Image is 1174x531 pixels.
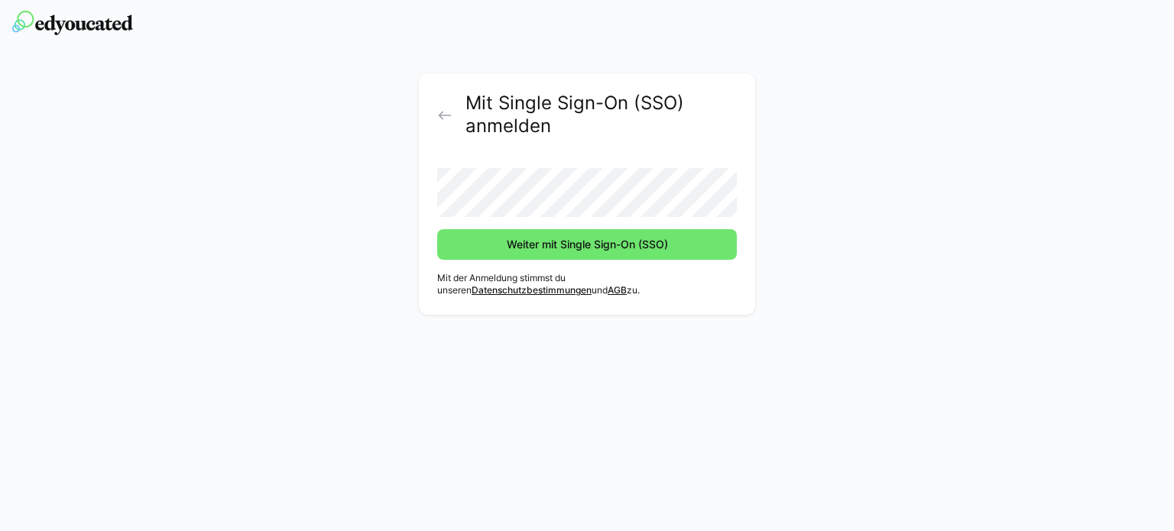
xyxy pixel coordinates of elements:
[437,229,737,260] button: Weiter mit Single Sign-On (SSO)
[504,237,670,252] span: Weiter mit Single Sign-On (SSO)
[472,284,592,296] a: Datenschutzbestimmungen
[465,92,737,138] h2: Mit Single Sign-On (SSO) anmelden
[12,11,133,35] img: edyoucated
[608,284,627,296] a: AGB
[437,272,737,296] p: Mit der Anmeldung stimmst du unseren und zu.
